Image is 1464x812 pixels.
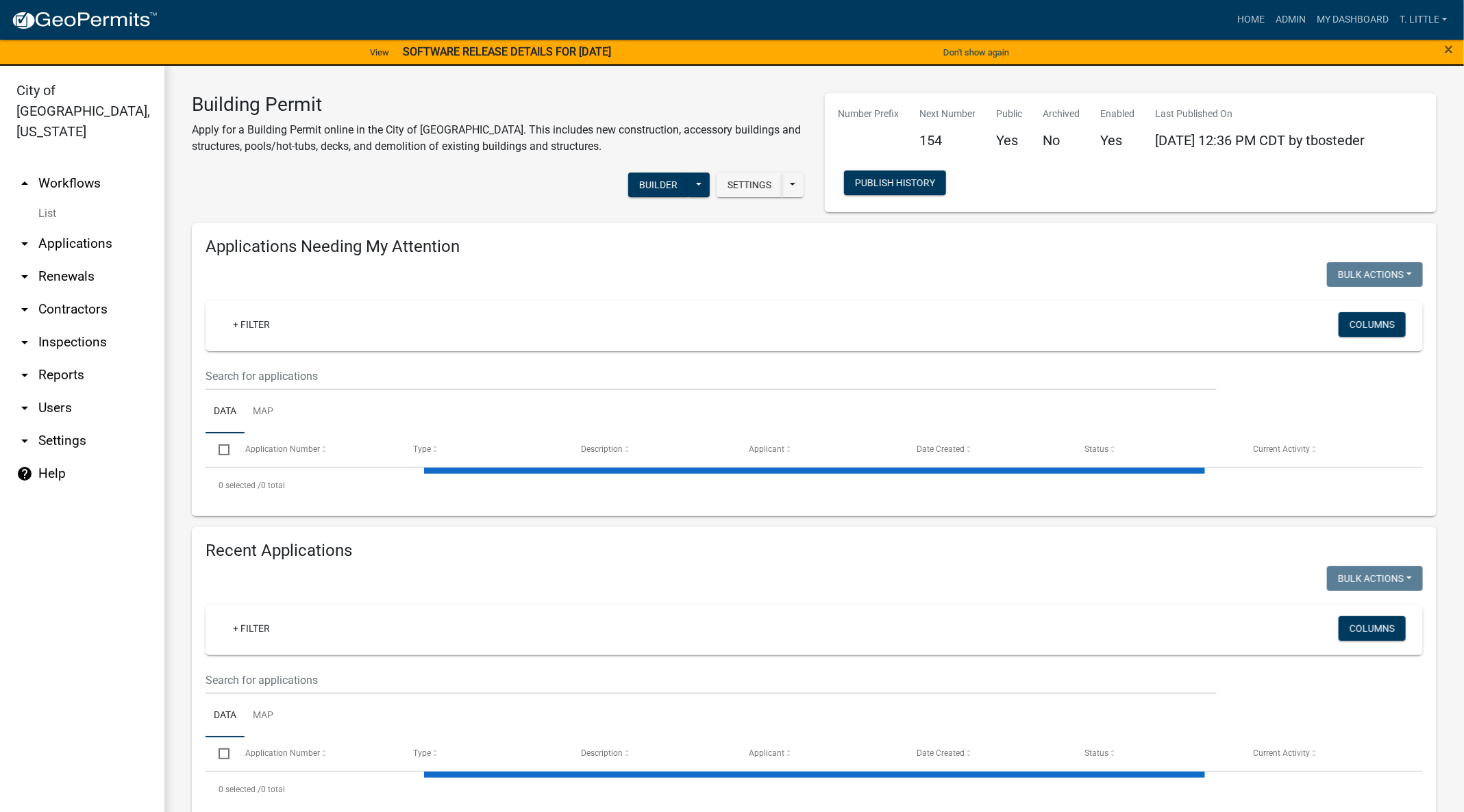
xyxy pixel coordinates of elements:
i: arrow_drop_down [16,301,33,318]
datatable-header-cell: Description [568,433,736,466]
a: Data [206,694,245,738]
span: Description [581,748,623,758]
a: View [364,41,395,64]
datatable-header-cell: Type [400,737,568,770]
p: Public [997,107,1023,121]
datatable-header-cell: Application Number [232,737,399,770]
span: Status [1085,444,1109,454]
span: Application Number [245,748,320,758]
p: Number Prefix [839,107,900,121]
datatable-header-cell: Date Created [904,737,1071,770]
datatable-header-cell: Applicant [736,737,904,770]
span: Application Number [245,444,320,454]
button: Close [1445,41,1454,58]
button: Columns [1339,616,1406,641]
p: Last Published On [1156,107,1365,121]
i: help [16,466,33,482]
span: Status [1085,748,1109,758]
span: Current Activity [1253,444,1310,454]
a: Home [1232,7,1270,33]
a: Map [245,694,282,738]
datatable-header-cell: Status [1072,433,1240,466]
i: arrow_drop_down [16,400,33,416]
h5: 154 [920,132,976,149]
h4: Recent Applications [206,541,1423,561]
datatable-header-cell: Select [206,433,232,466]
button: Settings [717,173,782,197]
datatable-header-cell: Select [206,737,232,770]
div: 0 total [206,468,1423,503]
a: + Filter [222,312,281,337]
datatable-header-cell: Type [400,433,568,466]
h3: Building Permit [192,93,804,116]
i: arrow_drop_down [16,236,33,252]
h5: Yes [1101,132,1135,149]
span: Type [413,444,431,454]
span: Date Created [917,444,965,454]
span: Date Created [917,748,965,758]
p: Apply for a Building Permit online in the City of [GEOGRAPHIC_DATA]. This includes new constructi... [192,122,804,155]
button: Columns [1339,312,1406,337]
span: 0 selected / [219,481,261,490]
span: Current Activity [1253,748,1310,758]
datatable-header-cell: Current Activity [1240,433,1408,466]
wm-modal-confirm: Workflow Publish History [844,178,946,189]
span: 0 selected / [219,785,261,794]
a: + Filter [222,616,281,641]
button: Publish History [844,170,946,195]
button: Bulk Actions [1327,566,1423,591]
strong: SOFTWARE RELEASE DETAILS FOR [DATE] [403,45,611,58]
h4: Applications Needing My Attention [206,237,1423,257]
i: arrow_drop_down [16,334,33,351]
span: Description [581,444,623,454]
button: Bulk Actions [1327,262,1423,287]
input: Search for applications [206,362,1217,390]
i: arrow_drop_down [16,367,33,383]
i: arrow_drop_up [16,175,33,192]
span: [DATE] 12:36 PM CDT by tbosteder [1156,132,1365,149]
datatable-header-cell: Applicant [736,433,904,466]
button: Builder [628,173,688,197]
p: Archived [1043,107,1080,121]
span: Applicant [749,444,784,454]
i: arrow_drop_down [16,433,33,449]
datatable-header-cell: Status [1072,737,1240,770]
p: Enabled [1101,107,1135,121]
p: Next Number [920,107,976,121]
datatable-header-cell: Application Number [232,433,399,466]
datatable-header-cell: Date Created [904,433,1071,466]
datatable-header-cell: Current Activity [1240,737,1408,770]
div: 0 total [206,772,1423,807]
a: Map [245,390,282,434]
i: arrow_drop_down [16,268,33,285]
input: Search for applications [206,666,1217,694]
button: Don't show again [938,41,1015,64]
datatable-header-cell: Description [568,737,736,770]
a: Data [206,390,245,434]
span: Applicant [749,748,784,758]
span: Type [413,748,431,758]
h5: No [1043,132,1080,149]
a: T. Little [1394,7,1453,33]
a: My Dashboard [1311,7,1394,33]
h5: Yes [997,132,1023,149]
span: × [1445,40,1454,59]
a: Admin [1270,7,1311,33]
